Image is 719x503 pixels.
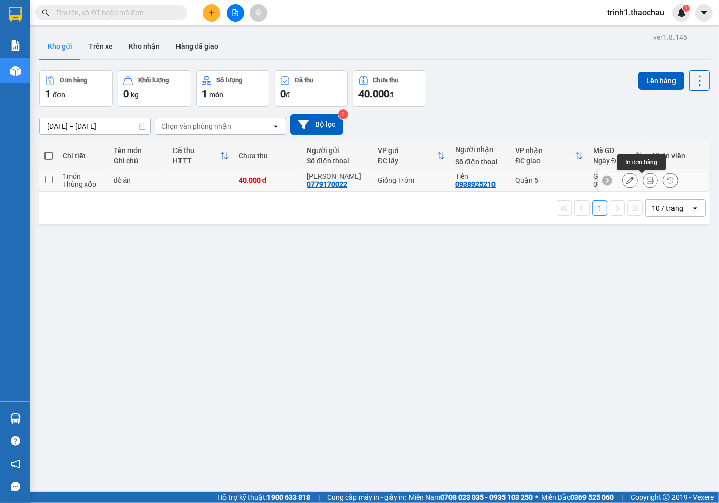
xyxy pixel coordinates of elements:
[255,9,262,16] span: aim
[39,34,80,59] button: Kho gửi
[114,157,163,165] div: Ghi chú
[373,142,451,169] th: Toggle SortBy
[53,91,65,99] span: đơn
[239,152,297,160] div: Chưa thu
[11,459,20,469] span: notification
[440,493,533,501] strong: 0708 023 035 - 0935 103 250
[588,142,648,169] th: Toggle SortBy
[663,494,670,501] span: copyright
[378,146,437,155] div: VP gửi
[455,145,505,154] div: Người nhận
[138,77,169,84] div: Khối lượng
[209,91,223,99] span: món
[695,4,713,22] button: caret-down
[272,122,280,130] svg: open
[691,204,699,212] svg: open
[202,88,207,100] span: 1
[541,492,614,503] span: Miền Bắc
[227,4,244,22] button: file-add
[40,118,150,134] input: Select a date range.
[11,482,20,491] span: message
[10,413,21,424] img: warehouse-icon
[378,157,437,165] div: ĐC lấy
[653,32,687,43] div: ver 1.8.146
[455,180,496,188] div: 0938925210
[208,9,215,16] span: plus
[592,200,607,216] button: 1
[290,114,343,135] button: Bộ lọc
[593,172,643,180] div: GT2510140001
[622,173,638,188] div: Sửa đơn hàng
[593,146,635,155] div: Mã GD
[409,492,533,503] span: Miền Nam
[11,436,20,446] span: question-circle
[45,88,51,100] span: 1
[653,152,704,160] div: Nhân viên
[267,493,310,501] strong: 1900 633 818
[56,7,175,18] input: Tìm tên, số ĐT hoặc mã đơn
[239,176,297,184] div: 40.000 đ
[570,493,614,501] strong: 0369 525 060
[42,9,49,16] span: search
[455,158,505,166] div: Số điện thoại
[123,88,129,100] span: 0
[389,91,393,99] span: đ
[63,180,104,188] div: Thùng xốp
[121,34,168,59] button: Kho nhận
[10,40,21,51] img: solution-icon
[114,146,163,155] div: Tên món
[599,6,672,19] span: trinh1.thaochau
[307,146,368,155] div: Người gửi
[203,4,220,22] button: plus
[63,152,104,160] div: Chi tiết
[39,70,113,107] button: Đơn hàng1đơn
[652,203,683,213] div: 10 / trang
[168,142,233,169] th: Toggle SortBy
[196,70,269,107] button: Số lượng1món
[275,70,348,107] button: Đã thu0đ
[161,121,231,131] div: Chọn văn phòng nhận
[173,146,220,155] div: Đã thu
[515,146,575,155] div: VP nhận
[593,180,643,188] div: 06:02 [DATE]
[131,91,139,99] span: kg
[638,72,684,90] button: Lên hàng
[515,157,575,165] div: ĐC giao
[114,176,163,184] div: đồ ăn
[9,7,22,22] img: logo-vxr
[168,34,227,59] button: Hàng đã giao
[295,77,313,84] div: Đã thu
[63,172,104,180] div: 1 món
[358,88,389,100] span: 40.000
[250,4,267,22] button: aim
[307,157,368,165] div: Số điện thoại
[286,91,290,99] span: đ
[327,492,406,503] span: Cung cấp máy in - giấy in:
[10,66,21,76] img: warehouse-icon
[455,172,505,180] div: Tiền
[118,70,191,107] button: Khối lượng0kg
[593,157,635,165] div: Ngày ĐH
[683,5,690,12] sup: 1
[80,34,121,59] button: Trên xe
[373,77,399,84] div: Chưa thu
[338,109,348,119] sup: 2
[621,492,623,503] span: |
[173,157,220,165] div: HTTT
[353,70,426,107] button: Chưa thu40.000đ
[216,77,242,84] div: Số lượng
[684,5,688,12] span: 1
[515,176,583,184] div: Quận 5
[535,495,538,499] span: ⚪️
[307,180,347,188] div: 0779170022
[60,77,87,84] div: Đơn hàng
[318,492,320,503] span: |
[217,492,310,503] span: Hỗ trợ kỹ thuật:
[700,8,709,17] span: caret-down
[510,142,588,169] th: Toggle SortBy
[617,154,666,170] div: In đơn hàng
[677,8,686,17] img: icon-new-feature
[280,88,286,100] span: 0
[307,172,368,180] div: Vân
[232,9,239,16] span: file-add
